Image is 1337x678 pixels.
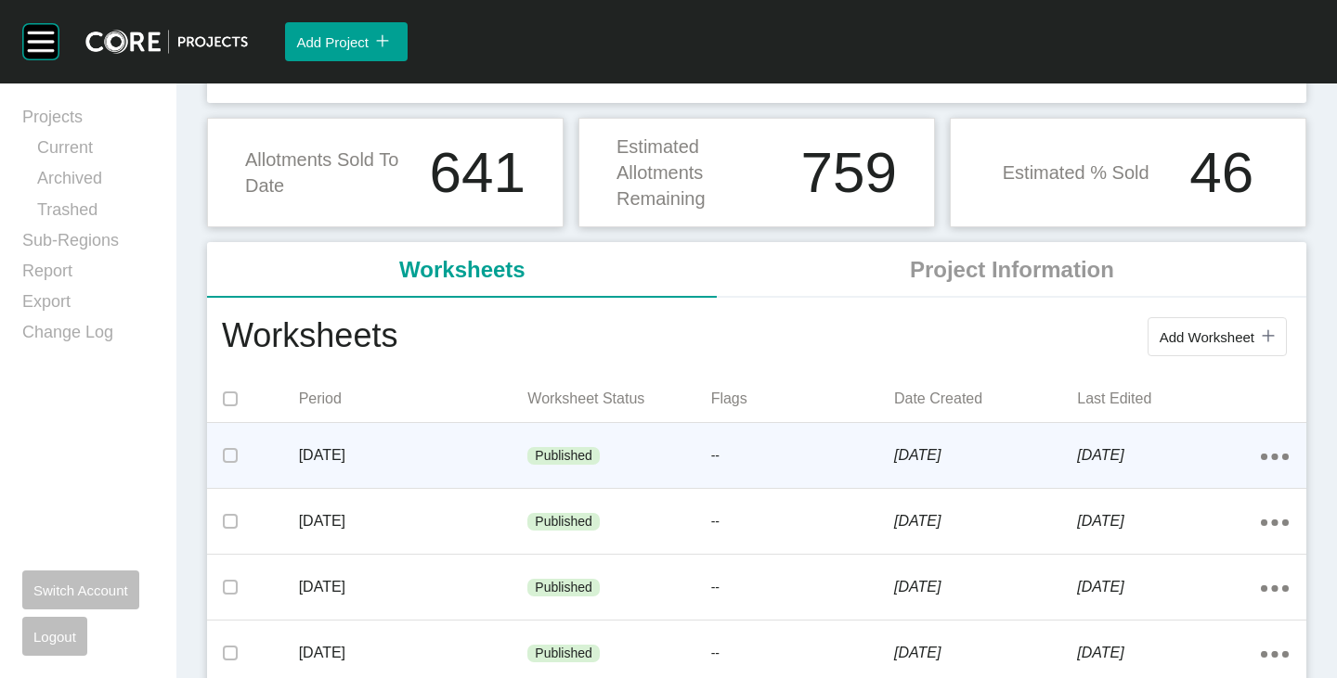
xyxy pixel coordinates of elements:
p: Published [535,645,592,663]
p: Allotments Sold To Date [245,147,419,198]
span: Switch Account [33,582,128,598]
p: Estimated Allotments Remaining [617,134,790,211]
p: -- [711,513,894,531]
p: [DATE] [299,511,528,531]
p: Published [535,447,592,466]
p: Period [299,389,528,409]
button: Add Worksheet [1148,317,1287,356]
li: Project Information [718,242,1306,298]
p: [DATE] [299,577,528,597]
a: Current [37,136,154,167]
p: Published [535,579,592,597]
p: Published [535,513,592,531]
p: [DATE] [894,511,1077,531]
li: Worksheets [207,242,718,298]
p: [DATE] [894,643,1077,663]
button: Switch Account [22,570,139,609]
a: Sub-Regions [22,229,154,260]
p: [DATE] [1077,643,1260,663]
p: [DATE] [894,445,1077,466]
p: -- [711,447,894,466]
span: Logout [33,629,76,645]
h1: Worksheets [222,313,397,361]
a: Change Log [22,321,154,352]
a: Report [22,260,154,290]
p: Date Created [894,389,1077,409]
p: Worksheet Status [527,389,710,409]
p: -- [711,579,894,597]
button: Add Project [285,22,408,61]
a: Projects [22,106,154,136]
a: Trashed [37,198,154,229]
p: [DATE] [1077,445,1260,466]
a: Archived [37,167,154,198]
p: [DATE] [894,577,1077,597]
a: Export [22,290,154,321]
p: -- [711,645,894,663]
p: [DATE] [1077,511,1260,531]
p: Flags [711,389,894,409]
span: Add Worksheet [1160,329,1254,345]
h1: 641 [430,144,526,201]
p: [DATE] [299,445,528,466]
h1: 46 [1189,144,1253,201]
p: [DATE] [1077,577,1260,597]
span: Add Project [296,34,369,50]
p: Last Edited [1077,389,1260,409]
img: core-logo-dark.3138cae2.png [85,30,248,54]
button: Logout [22,617,87,656]
p: [DATE] [299,643,528,663]
h1: 759 [801,144,897,201]
p: Estimated % Sold [1003,160,1149,185]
